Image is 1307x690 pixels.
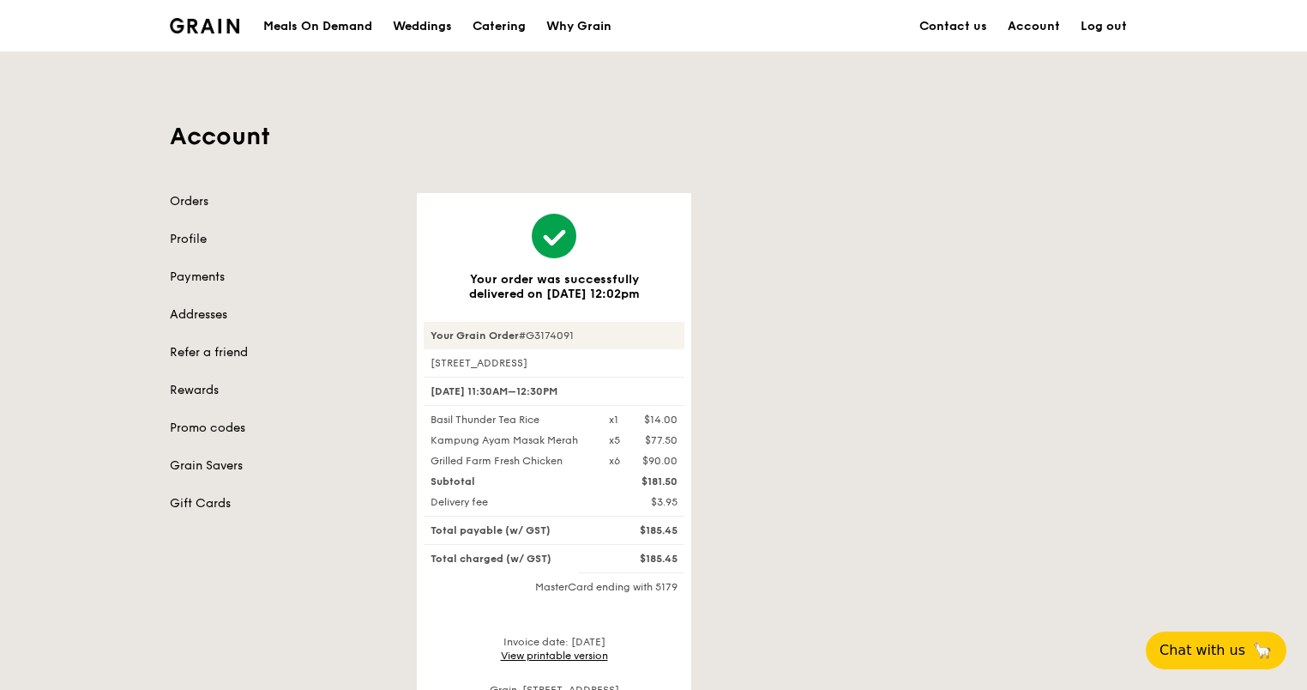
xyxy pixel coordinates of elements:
[462,1,536,52] a: Catering
[170,18,239,33] img: Grain
[599,495,688,509] div: $3.95
[1146,632,1286,669] button: Chat with us🦙
[1252,640,1273,661] span: 🦙
[431,330,519,342] strong: Your Grain Order
[170,231,396,248] a: Profile
[382,1,462,52] a: Weddings
[170,306,396,324] a: Addresses
[431,524,551,536] span: Total payable (w/ GST)
[444,272,664,301] h3: Your order was successfully delivered on [DATE] 12:02pm
[1159,640,1245,661] span: Chat with us
[424,356,684,370] div: [STREET_ADDRESS]
[546,1,611,52] div: Why Grain
[170,457,396,475] a: Grain Savers
[170,121,1137,152] h1: Account
[609,454,620,468] div: x6
[420,495,599,509] div: Delivery fee
[609,413,618,427] div: x1
[263,1,372,52] div: Meals On Demand
[170,269,396,286] a: Payments
[909,1,997,52] a: Contact us
[420,552,599,566] div: Total charged (w/ GST)
[424,322,684,349] div: #G3174091
[997,1,1070,52] a: Account
[424,580,684,594] div: MasterCard ending with 5179
[393,1,452,52] div: Weddings
[599,552,688,566] div: $185.45
[473,1,526,52] div: Catering
[644,413,678,427] div: $14.00
[170,382,396,399] a: Rewards
[501,650,608,662] a: View printable version
[642,454,678,468] div: $90.00
[170,193,396,210] a: Orders
[424,635,684,663] div: Invoice date: [DATE]
[170,420,396,437] a: Promo codes
[420,475,599,488] div: Subtotal
[599,475,688,488] div: $181.50
[1070,1,1137,52] a: Log out
[170,344,396,361] a: Refer a friend
[424,377,684,406] div: [DATE] 11:30AM–12:30PM
[599,524,688,537] div: $185.45
[532,214,576,258] img: icon-bigtick-success.32661cc0.svg
[609,433,620,447] div: x5
[536,1,622,52] a: Why Grain
[420,454,599,468] div: Grilled Farm Fresh Chicken
[645,433,678,447] div: $77.50
[420,433,599,447] div: Kampung Ayam Masak Merah
[170,495,396,512] a: Gift Cards
[420,413,599,427] div: Basil Thunder Tea Rice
